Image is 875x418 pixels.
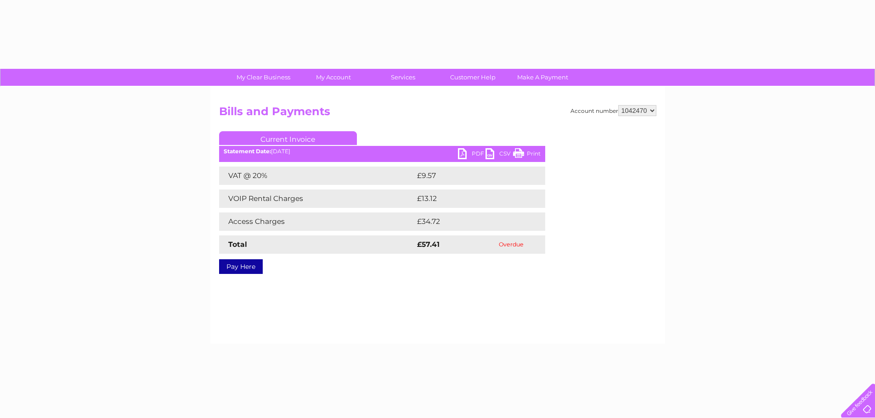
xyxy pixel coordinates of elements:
[505,69,581,86] a: Make A Payment
[219,167,415,185] td: VAT @ 20%
[365,69,441,86] a: Services
[226,69,301,86] a: My Clear Business
[485,148,513,162] a: CSV
[458,148,485,162] a: PDF
[224,148,271,155] b: Statement Date:
[415,189,525,208] td: £13.12
[219,131,357,145] a: Current Invoice
[219,259,263,274] a: Pay Here
[415,167,524,185] td: £9.57
[219,212,415,231] td: Access Charges
[513,148,541,162] a: Print
[435,69,511,86] a: Customer Help
[415,212,526,231] td: £34.72
[570,105,656,116] div: Account number
[219,148,545,155] div: [DATE]
[219,189,415,208] td: VOIP Rental Charges
[417,240,440,249] strong: £57.41
[228,240,247,249] strong: Total
[477,235,545,254] td: Overdue
[219,105,656,123] h2: Bills and Payments
[295,69,371,86] a: My Account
